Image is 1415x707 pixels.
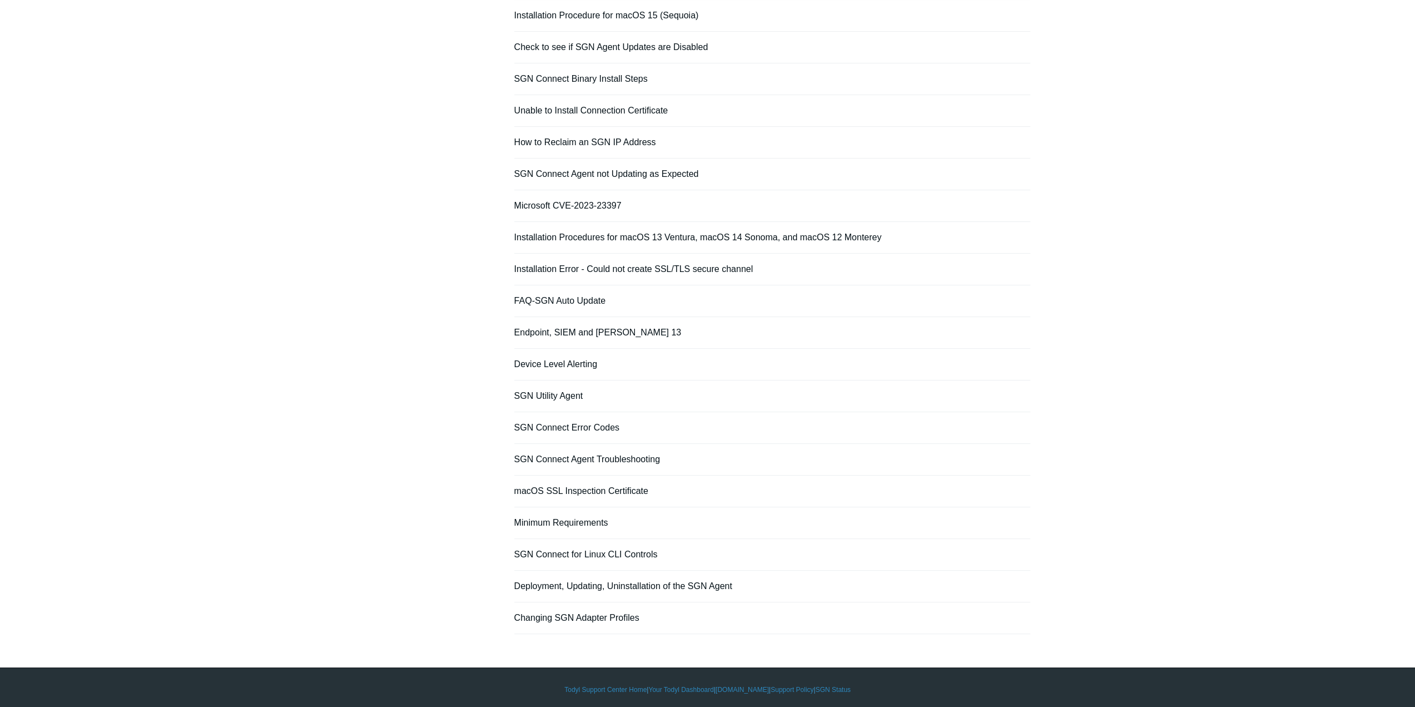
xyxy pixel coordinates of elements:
[816,685,851,695] a: SGN Status
[514,486,648,496] a: macOS SSL Inspection Certificate
[514,550,658,559] a: SGN Connect for Linux CLI Controls
[514,169,699,179] a: SGN Connect Agent not Updating as Expected
[514,296,606,305] a: FAQ-SGN Auto Update
[514,359,597,369] a: Device Level Alerting
[514,328,682,337] a: Endpoint, SIEM and [PERSON_NAME] 13
[514,233,882,242] a: Installation Procedures for macOS 13 Ventura, macOS 14 Sonoma, and macOS 12 Monterey
[514,106,668,115] a: Unable to Install Connection Certificate
[716,685,769,695] a: [DOMAIN_NAME]
[514,391,583,401] a: SGN Utility Agent
[514,74,648,83] a: SGN Connect Binary Install Steps
[514,42,708,52] a: Check to see if SGN Agent Updates are Disabled
[648,685,713,695] a: Your Todyl Dashboard
[514,613,639,622] a: Changing SGN Adapter Profiles
[514,11,699,20] a: Installation Procedure for macOS 15 (Sequoia)
[514,423,619,432] a: SGN Connect Error Codes
[514,201,622,210] a: Microsoft CVE-2023-23397
[771,685,813,695] a: Support Policy
[514,518,608,527] a: Minimum Requirements
[385,685,1030,695] div: | | | |
[514,137,656,147] a: How to Reclaim an SGN IP Address
[514,264,753,274] a: Installation Error - Could not create SSL/TLS secure channel
[564,685,647,695] a: Todyl Support Center Home
[514,454,660,464] a: SGN Connect Agent Troubleshooting
[514,581,732,591] a: Deployment, Updating, Uninstallation of the SGN Agent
